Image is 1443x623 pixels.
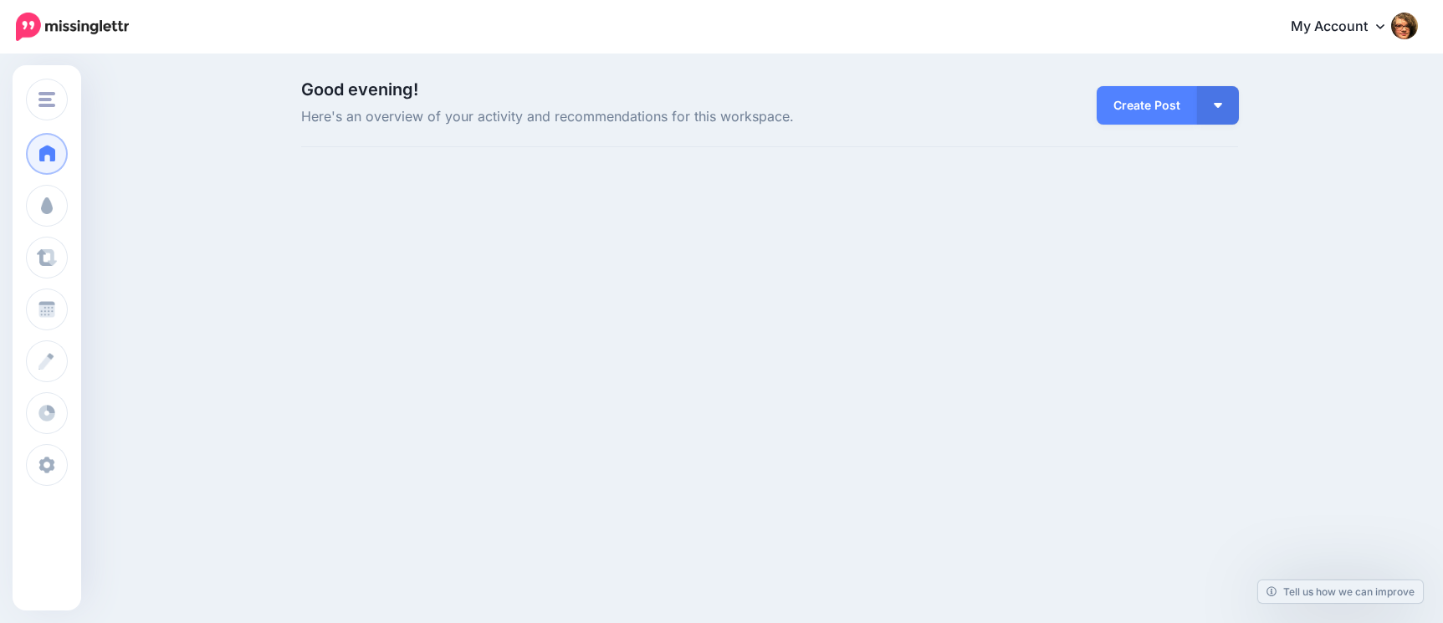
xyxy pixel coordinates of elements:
[1214,103,1222,108] img: arrow-down-white.png
[1274,7,1418,48] a: My Account
[16,13,129,41] img: Missinglettr
[301,106,918,128] span: Here's an overview of your activity and recommendations for this workspace.
[1097,86,1197,125] a: Create Post
[1258,580,1423,603] a: Tell us how we can improve
[38,92,55,107] img: menu.png
[301,79,418,100] span: Good evening!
